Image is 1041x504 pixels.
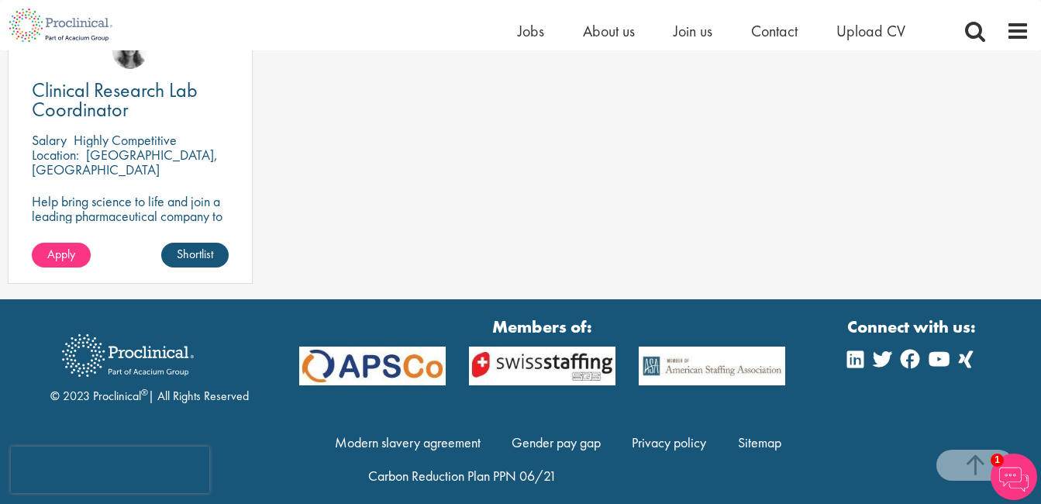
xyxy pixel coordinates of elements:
strong: Connect with us: [847,315,979,339]
strong: Members of: [299,315,785,339]
a: About us [583,21,635,41]
img: Chatbot [991,454,1037,500]
img: APSCo [288,347,457,385]
a: Clinical Research Lab Coordinator [32,81,229,119]
span: Location: [32,146,79,164]
a: Join us [674,21,712,41]
iframe: reCAPTCHA [11,447,209,493]
a: Modern slavery agreement [335,433,481,451]
p: [GEOGRAPHIC_DATA], [GEOGRAPHIC_DATA] [32,146,218,178]
img: APSCo [457,347,627,385]
a: Contact [751,21,798,41]
img: Proclinical Recruitment [50,323,205,388]
span: 1 [991,454,1004,467]
p: Help bring science to life and join a leading pharmaceutical company to play a key role in delive... [32,194,229,268]
img: APSCo [627,347,797,385]
a: Apply [32,243,91,268]
a: Carbon Reduction Plan PPN 06/21 [368,467,557,485]
a: Upload CV [836,21,905,41]
span: Salary [32,131,67,149]
span: Apply [47,246,75,262]
a: Privacy policy [632,433,706,451]
a: Sitemap [738,433,781,451]
a: Gender pay gap [512,433,601,451]
sup: ® [141,386,148,399]
div: © 2023 Proclinical | All Rights Reserved [50,323,249,406]
p: Highly Competitive [74,131,177,149]
img: Jackie Cerchio [112,34,147,69]
a: Shortlist [161,243,229,268]
a: Jobs [518,21,544,41]
span: Clinical Research Lab Coordinator [32,77,198,123]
